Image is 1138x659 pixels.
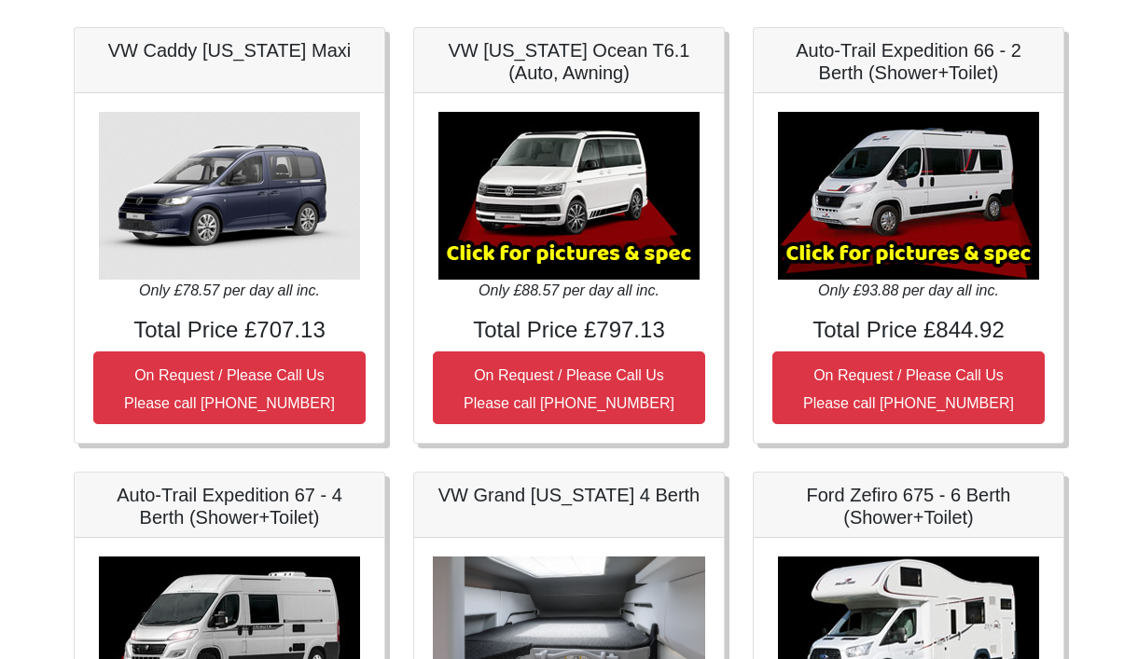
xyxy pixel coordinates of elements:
[93,484,366,529] h5: Auto-Trail Expedition 67 - 4 Berth (Shower+Toilet)
[772,39,1045,84] h5: Auto-Trail Expedition 66 - 2 Berth (Shower+Toilet)
[464,367,674,411] small: On Request / Please Call Us Please call [PHONE_NUMBER]
[433,317,705,344] h4: Total Price £797.13
[124,367,335,411] small: On Request / Please Call Us Please call [PHONE_NUMBER]
[99,112,360,280] img: VW Caddy California Maxi
[438,112,700,280] img: VW California Ocean T6.1 (Auto, Awning)
[778,112,1039,280] img: Auto-Trail Expedition 66 - 2 Berth (Shower+Toilet)
[433,351,705,424] button: On Request / Please Call UsPlease call [PHONE_NUMBER]
[772,351,1045,424] button: On Request / Please Call UsPlease call [PHONE_NUMBER]
[433,484,705,506] h5: VW Grand [US_STATE] 4 Berth
[93,317,366,344] h4: Total Price £707.13
[479,282,659,298] i: Only £88.57 per day all inc.
[803,367,1014,411] small: On Request / Please Call Us Please call [PHONE_NUMBER]
[93,351,366,424] button: On Request / Please Call UsPlease call [PHONE_NUMBER]
[818,282,999,298] i: Only £93.88 per day all inc.
[93,39,366,62] h5: VW Caddy [US_STATE] Maxi
[139,282,320,298] i: Only £78.57 per day all inc.
[433,39,705,84] h5: VW [US_STATE] Ocean T6.1 (Auto, Awning)
[772,317,1045,344] h4: Total Price £844.92
[772,484,1045,529] h5: Ford Zefiro 675 - 6 Berth (Shower+Toilet)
